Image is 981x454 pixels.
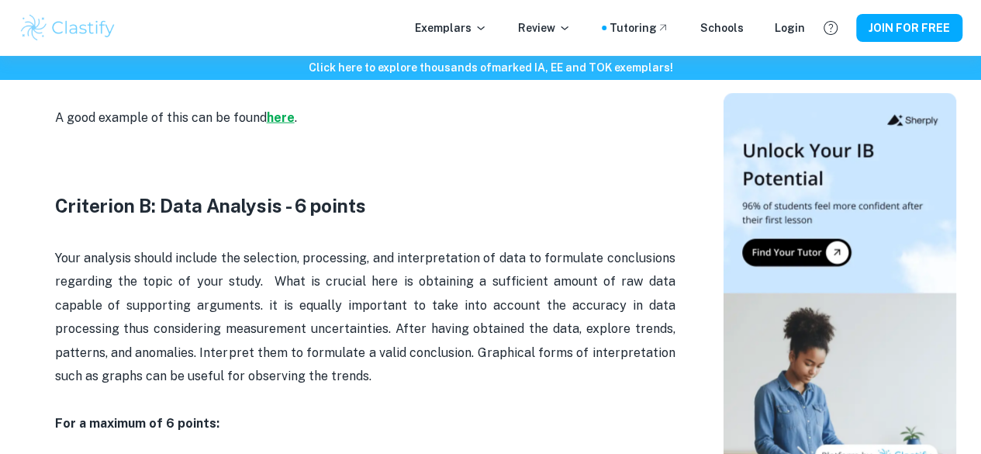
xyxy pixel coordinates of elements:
[267,110,295,125] a: here
[700,19,744,36] a: Schools
[856,14,962,42] button: JOIN FOR FREE
[415,19,487,36] p: Exemplars
[518,19,571,36] p: Review
[55,416,219,431] strong: For a maximum of 6 points:
[55,195,366,217] strong: Criterion B: Data Analysis - 6 points
[19,12,117,43] img: Clastify logo
[55,251,679,383] span: Your analysis should include the selection, processing, and interpretation of data to formulate c...
[295,110,297,125] span: .
[817,15,844,41] button: Help and Feedback
[3,59,978,76] h6: Click here to explore thousands of marked IA, EE and TOK exemplars !
[610,19,669,36] a: Tutoring
[775,19,805,36] a: Login
[55,110,267,125] span: A good example of this can be found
